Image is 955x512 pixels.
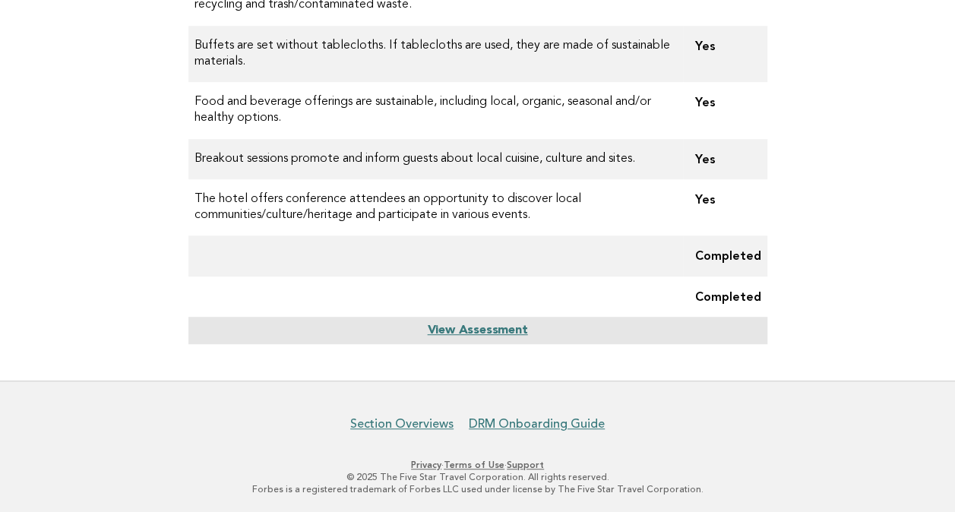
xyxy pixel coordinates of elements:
a: View Assessment [427,324,527,337]
td: Yes [683,26,767,83]
td: The hotel offers conference attendees an opportunity to discover local communities/culture/herita... [188,179,683,236]
p: · · [21,459,934,471]
a: Support [507,460,544,470]
td: Completed [683,235,767,276]
td: Yes [683,139,767,179]
td: Completed [683,277,767,317]
td: Food and beverage offerings are sustainable, including local, organic, seasonal and/or healthy op... [188,82,683,139]
p: © 2025 The Five Star Travel Corporation. All rights reserved. [21,471,934,483]
a: Terms of Use [444,460,504,470]
p: Forbes is a registered trademark of Forbes LLC used under license by The Five Star Travel Corpora... [21,483,934,495]
a: Privacy [411,460,441,470]
a: Section Overviews [350,416,454,431]
td: Buffets are set without tablecloths. If tablecloths are used, they are made of sustainable materi... [188,26,683,83]
td: Yes [683,179,767,236]
td: Yes [683,82,767,139]
td: Breakout sessions promote and inform guests about local cuisine, culture and sites. [188,139,683,179]
a: DRM Onboarding Guide [469,416,605,431]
